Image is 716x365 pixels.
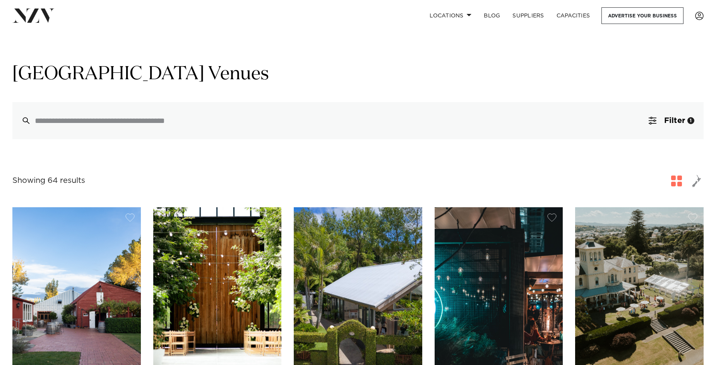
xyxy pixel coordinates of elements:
a: BLOG [478,7,506,24]
img: nzv-logo.png [12,9,55,22]
a: Capacities [550,7,596,24]
a: Advertise your business [601,7,683,24]
div: Showing 64 results [12,175,85,187]
h1: [GEOGRAPHIC_DATA] Venues [12,62,704,87]
a: SUPPLIERS [506,7,550,24]
div: 1 [687,117,694,124]
span: Filter [664,117,685,125]
button: Filter1 [639,102,704,139]
a: Locations [423,7,478,24]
